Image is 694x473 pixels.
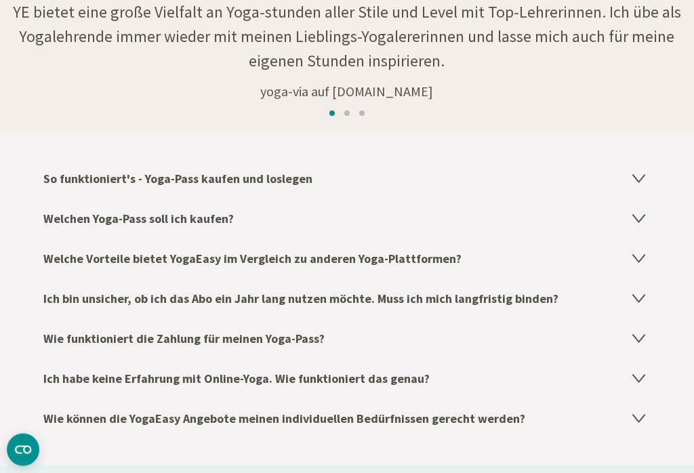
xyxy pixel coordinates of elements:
[7,434,39,466] button: CMP-Widget öffnen
[43,319,651,359] h4: Wie funktioniert die Zahlung für meinen Yoga-Pass?
[43,359,651,399] h4: Ich habe keine Erfahrung mit Online-Yoga. Wie funktioniert das genau?
[43,399,651,439] h4: Wie können die YogaEasy Angebote meinen individuellen Bedürfnissen gerecht werden?
[43,279,651,319] h4: Ich bin unsicher, ob ich das Abo ein Jahr lang nutzen möchte. Muss ich mich langfristig binden?
[43,199,651,239] h4: Welchen Yoga-Pass soll ich kaufen?
[43,239,651,279] h4: Welche Vorteile bietet YogaEasy im Vergleich zu anderen Yoga-Plattformen?
[43,159,651,199] h4: So funktioniert's - Yoga-Pass kaufen und loslegen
